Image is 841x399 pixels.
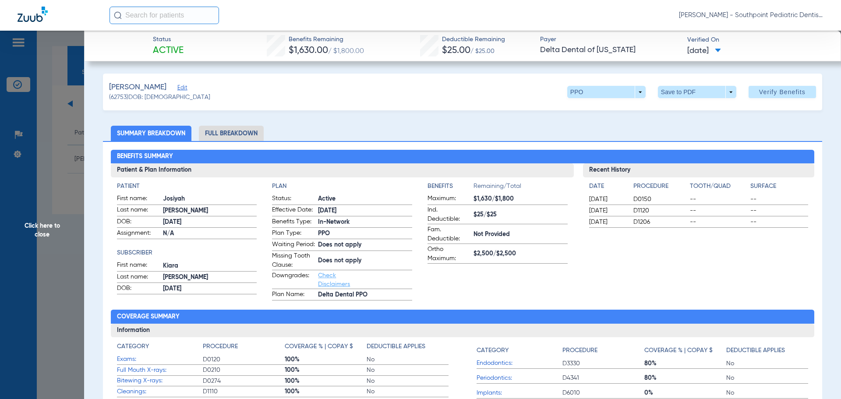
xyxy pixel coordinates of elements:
[285,342,353,351] h4: Coverage % | Copay $
[367,355,449,364] span: No
[199,126,264,141] li: Full Breakdown
[367,387,449,396] span: No
[474,210,568,219] span: $25/$25
[117,342,203,354] app-breakdown-title: Category
[272,290,315,300] span: Plan Name:
[328,48,364,55] span: / $1,800.00
[114,11,122,19] img: Search Icon
[117,205,160,216] span: Last name:
[562,374,644,382] span: D4341
[289,46,328,55] span: $1,630.00
[111,163,574,177] h3: Patient & Plan Information
[117,284,160,294] span: DOB:
[285,342,367,354] app-breakdown-title: Coverage % | Copay $
[644,342,726,358] app-breakdown-title: Coverage % | Copay $
[428,205,470,224] span: Ind. Deductible:
[474,230,568,239] span: Not Provided
[272,229,315,239] span: Plan Type:
[285,366,367,374] span: 100%
[644,374,726,382] span: 80%
[633,182,687,191] h4: Procedure
[474,194,568,204] span: $1,630/$1,800
[318,272,350,287] a: Check Disclaimers
[111,150,815,164] h2: Benefits Summary
[750,182,808,191] h4: Surface
[163,284,257,293] span: [DATE]
[272,205,315,216] span: Effective Date:
[658,86,736,98] button: Save to PDF
[111,310,815,324] h2: Coverage Summary
[562,359,644,368] span: D3330
[750,206,808,215] span: --
[318,218,412,227] span: In-Network
[117,217,160,228] span: DOB:
[117,366,203,375] span: Full Mouth X-rays:
[474,182,568,194] span: Remaining/Total
[589,182,626,194] app-breakdown-title: Date
[589,182,626,191] h4: Date
[117,182,257,191] h4: Patient
[117,387,203,396] span: Cleanings:
[110,7,219,24] input: Search for patients
[644,388,726,397] span: 0%
[111,126,191,141] li: Summary Breakdown
[442,46,470,55] span: $25.00
[477,388,562,398] span: Implants:
[177,85,185,93] span: Edit
[470,48,495,54] span: / $25.00
[163,194,257,204] span: Josiyah
[687,46,721,56] span: [DATE]
[18,7,48,22] img: Zuub Logo
[117,248,257,258] app-breakdown-title: Subscriber
[633,195,687,204] span: D0150
[117,261,160,271] span: First name:
[153,45,184,57] span: Active
[163,261,257,271] span: Kiara
[583,163,815,177] h3: Recent History
[750,195,808,204] span: --
[163,206,257,215] span: [PERSON_NAME]
[759,88,806,95] span: Verify Benefits
[318,194,412,204] span: Active
[690,195,748,204] span: --
[474,249,568,258] span: $2,500/$2,500
[562,342,644,358] app-breakdown-title: Procedure
[272,182,412,191] app-breakdown-title: Plan
[567,86,646,98] button: PPO
[633,182,687,194] app-breakdown-title: Procedure
[540,45,680,56] span: Delta Dental of [US_STATE]
[117,272,160,283] span: Last name:
[272,217,315,228] span: Benefits Type:
[797,357,841,399] iframe: Chat Widget
[163,229,257,238] span: N/A
[117,194,160,205] span: First name:
[633,206,687,215] span: D1120
[117,355,203,364] span: Exams:
[203,355,285,364] span: D0120
[562,388,644,397] span: D6010
[690,182,748,194] app-breakdown-title: Tooth/Quad
[203,342,285,354] app-breakdown-title: Procedure
[285,377,367,385] span: 100%
[750,218,808,226] span: --
[726,374,808,382] span: No
[726,346,785,355] h4: Deductible Applies
[589,206,626,215] span: [DATE]
[690,206,748,215] span: --
[589,195,626,204] span: [DATE]
[679,11,823,20] span: [PERSON_NAME] - Southpoint Pediatric Dentistry
[203,366,285,374] span: D0210
[117,229,160,239] span: Assignment:
[726,359,808,368] span: No
[289,35,364,44] span: Benefits Remaining
[117,376,203,385] span: Bitewing X-rays:
[272,251,315,270] span: Missing Tooth Clause:
[750,182,808,194] app-breakdown-title: Surface
[117,342,149,351] h4: Category
[428,182,474,194] app-breakdown-title: Benefits
[272,194,315,205] span: Status:
[318,206,412,215] span: [DATE]
[318,256,412,265] span: Does not apply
